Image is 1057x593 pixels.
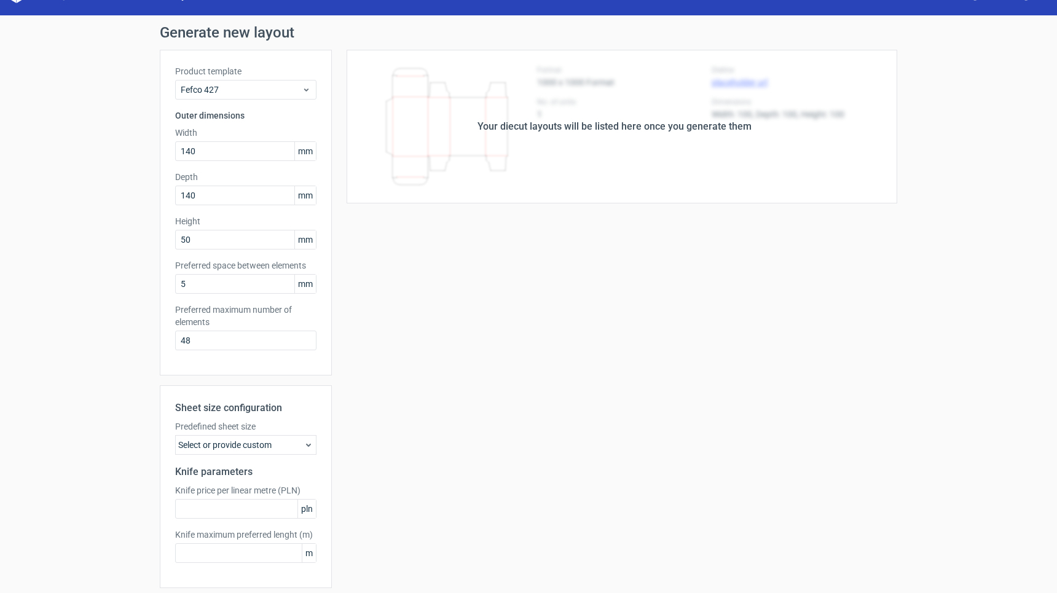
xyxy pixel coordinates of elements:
h2: Knife parameters [175,465,316,479]
span: mm [294,142,316,160]
label: Preferred maximum number of elements [175,304,316,328]
label: Knife price per linear metre (PLN) [175,484,316,497]
div: Select or provide custom [175,435,316,455]
h3: Outer dimensions [175,109,316,122]
label: Knife maximum preferred lenght (m) [175,528,316,541]
h1: Generate new layout [160,25,897,40]
h2: Sheet size configuration [175,401,316,415]
span: mm [294,230,316,249]
label: Depth [175,171,316,183]
span: pln [297,500,316,518]
label: Predefined sheet size [175,420,316,433]
span: mm [294,186,316,205]
div: Your diecut layouts will be listed here once you generate them [477,119,752,134]
label: Height [175,215,316,227]
span: m [302,544,316,562]
label: Width [175,127,316,139]
span: Fefco 427 [181,84,302,96]
label: Preferred space between elements [175,259,316,272]
label: Product template [175,65,316,77]
span: mm [294,275,316,293]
